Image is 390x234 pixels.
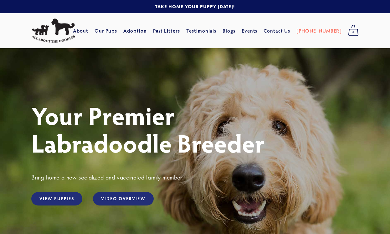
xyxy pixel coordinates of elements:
[242,25,258,36] a: Events
[123,25,147,36] a: Adoption
[186,25,217,36] a: Testimonials
[31,101,359,157] h1: Your Premier Labradoodle Breeder
[31,192,82,205] a: View Puppies
[31,173,359,181] h3: Bring home a new socialized and vaccinated family member.
[223,25,235,36] a: Blogs
[73,25,88,36] a: About
[93,192,153,205] a: Video Overview
[348,28,359,36] span: 0
[345,23,362,39] a: 0 items in cart
[153,27,180,34] a: Past Litters
[95,25,117,36] a: Our Pups
[296,25,342,36] a: [PHONE_NUMBER]
[31,18,75,43] img: All About The Doodles
[264,25,290,36] a: Contact Us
